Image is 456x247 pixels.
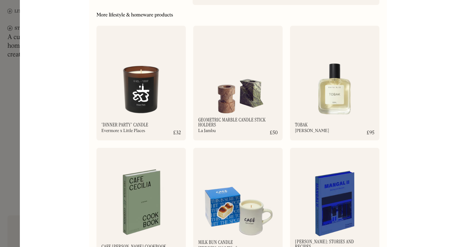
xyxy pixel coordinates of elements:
div: [PERSON_NAME] [295,129,329,133]
h2: Lifestyle & homeware [109,12,153,18]
div: Evermore x Little Places [101,129,145,133]
img: 6821a401155898ffc9efaafb_Evermore.png [96,26,186,122]
div: £32 [173,130,181,135]
div: £95 [367,130,374,135]
img: 670cfaead010563baea9d364_La%20Jambu%20-%20Candle%20Stick%20holders.avif [193,26,283,122]
div: £50 [270,130,278,135]
h2: Milk Bun Candle [198,240,233,245]
h2: More [96,12,108,18]
div: La Jambu [198,129,216,133]
h2: Tobak [295,122,308,127]
h2: Geometric Marble Candle Stick Holders [198,117,270,127]
img: 66681ad6eabede573bc61572_Cafe%20Cecilia%20-%20Book.avif [96,148,186,245]
img: 66607ac6bc2577d284ee9694_Mangal%20-%20Book.avif [290,148,379,245]
h2: products [154,12,173,18]
h2: 'Dinner Party' Candle [101,122,148,127]
img: 66b20dd3d058ac9ccfb9333e_Maya%20Njie%20-%20Tobak.avif [290,26,379,122]
img: 6668187ebd0729a43249a531_Earl%20of%20East%20-%20Milk%20Bun%20candle.avif [193,148,283,245]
